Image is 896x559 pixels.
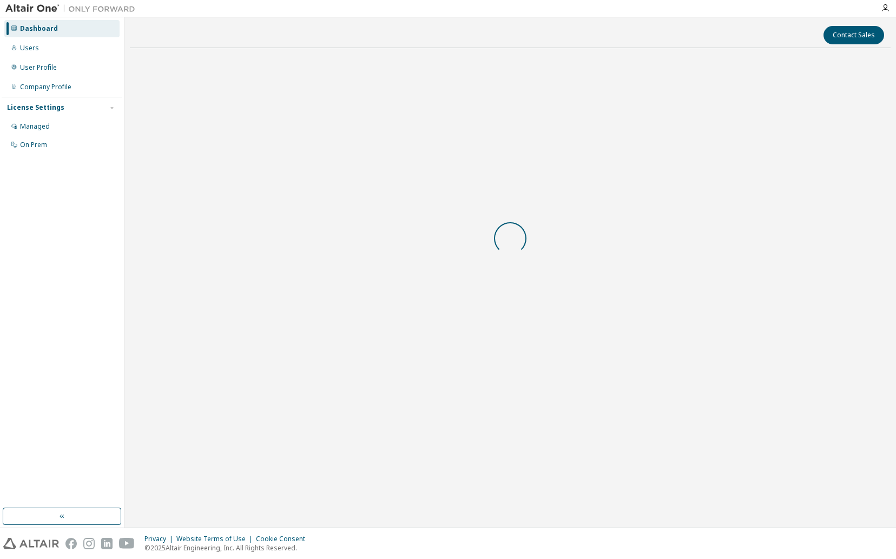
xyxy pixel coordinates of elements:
[3,538,59,549] img: altair_logo.svg
[20,83,71,91] div: Company Profile
[20,141,47,149] div: On Prem
[20,44,39,52] div: Users
[20,122,50,131] div: Managed
[5,3,141,14] img: Altair One
[144,543,312,553] p: © 2025 Altair Engineering, Inc. All Rights Reserved.
[119,538,135,549] img: youtube.svg
[20,24,58,33] div: Dashboard
[823,26,884,44] button: Contact Sales
[20,63,57,72] div: User Profile
[256,535,312,543] div: Cookie Consent
[176,535,256,543] div: Website Terms of Use
[83,538,95,549] img: instagram.svg
[101,538,113,549] img: linkedin.svg
[7,103,64,112] div: License Settings
[144,535,176,543] div: Privacy
[65,538,77,549] img: facebook.svg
